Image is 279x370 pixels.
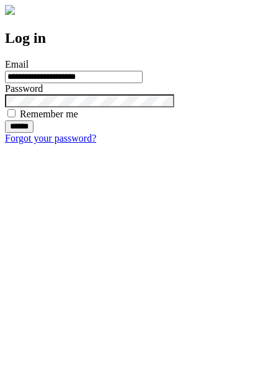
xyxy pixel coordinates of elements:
img: logo-4e3dc11c47720685a147b03b5a06dd966a58ff35d612b21f08c02c0306f2b779.png [5,5,15,15]
label: Email [5,59,29,70]
label: Remember me [20,109,78,119]
label: Password [5,83,43,94]
a: Forgot your password? [5,133,96,143]
h2: Log in [5,30,274,47]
